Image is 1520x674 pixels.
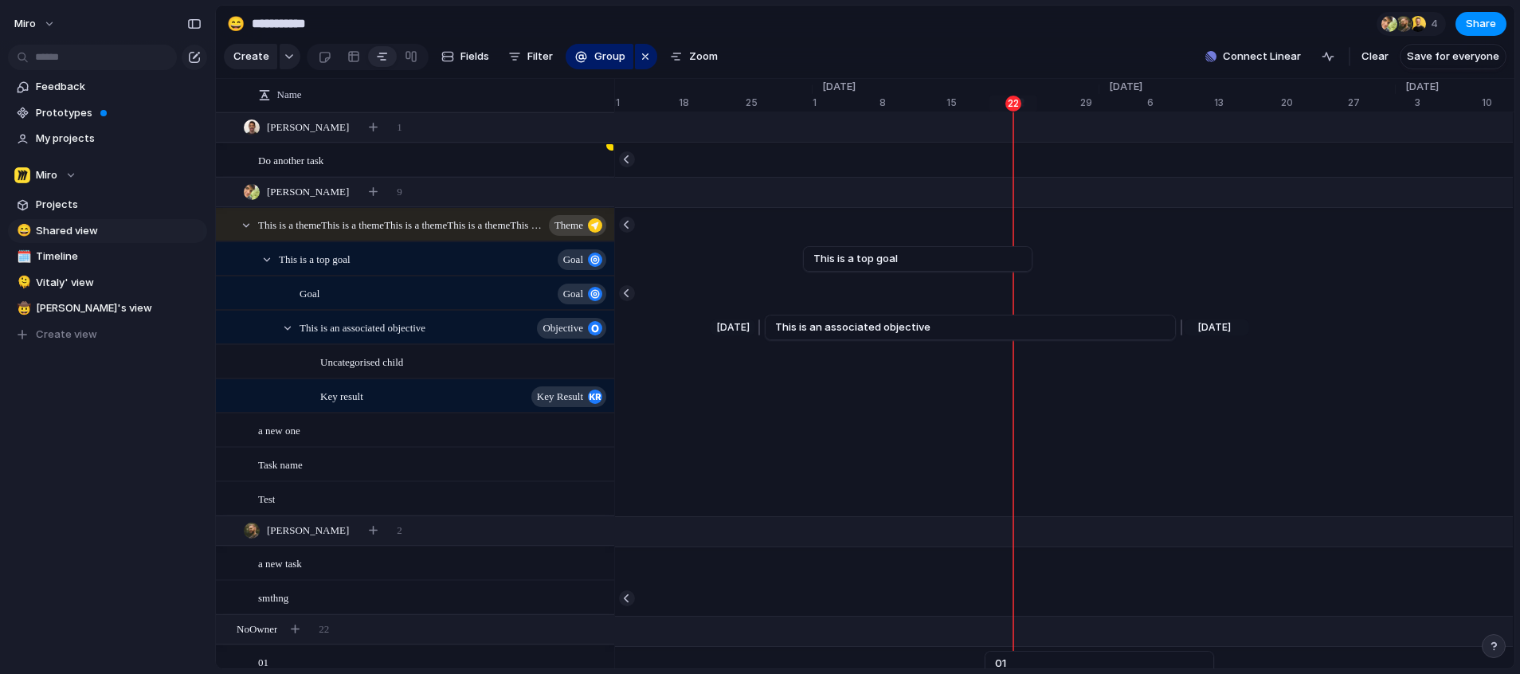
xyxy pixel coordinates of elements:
button: Save for everyone [1400,44,1506,69]
button: Filter [502,44,559,69]
button: Share [1455,12,1506,36]
span: 1 [397,120,402,135]
span: Save for everyone [1407,49,1499,65]
button: 🤠 [14,300,30,316]
button: theme [549,215,606,236]
a: This is an associated objective [775,315,1165,339]
button: Clear [1355,44,1395,69]
span: smthng [258,588,288,606]
button: 😄 [223,11,249,37]
button: Miro [8,163,207,187]
a: This is a top goal [813,247,1022,271]
div: 🗓️ [17,248,28,266]
span: My projects [36,131,202,147]
button: objective [537,318,606,339]
div: 29 [1080,96,1099,110]
button: miro [7,11,64,37]
div: 27 [1348,96,1396,110]
span: [PERSON_NAME]'s view [36,300,202,316]
span: 01 [995,656,1006,672]
a: 😄Shared view [8,219,207,243]
button: key result [531,386,606,407]
span: Miro [36,167,57,183]
span: [DATE] [1396,79,1448,95]
div: [DATE] [711,319,755,335]
div: 3 [1415,96,1482,110]
a: Feedback [8,75,207,99]
div: [DATE] [1184,319,1249,335]
div: 6 [1147,96,1214,110]
div: 11 [612,96,679,110]
a: Prototypes [8,101,207,125]
button: 🗓️ [14,249,30,265]
span: a new one [258,421,300,439]
button: goal [558,249,606,270]
span: Goal [300,284,319,302]
a: Projects [8,193,207,217]
span: [DATE] [1099,79,1152,95]
span: This is a top goal [813,251,898,267]
span: Fields [460,49,489,65]
span: [DATE] [813,79,865,95]
div: 25 [746,96,813,110]
button: goal [558,284,606,304]
span: Filter [527,49,553,65]
div: 22 [1005,96,1021,112]
span: 01 [258,652,268,671]
div: 1 [813,96,879,110]
span: 9 [397,184,402,200]
button: Zoom [664,44,724,69]
span: a new task [258,554,302,572]
span: This is an associated objective [300,318,425,336]
span: Create [233,49,269,65]
button: Create [224,44,277,69]
span: Feedback [36,79,202,95]
span: Shared view [36,223,202,239]
span: Prototypes [36,105,202,121]
span: Test [258,489,275,507]
span: Zoom [689,49,718,65]
span: Connect Linear [1223,49,1301,65]
button: Create view [8,323,207,347]
div: 🫠 [17,273,28,292]
span: key result [537,386,583,408]
span: This is a top goal [279,249,351,268]
span: objective [543,317,583,339]
span: goal [563,283,583,305]
span: Timeline [36,249,202,265]
span: Clear [1361,49,1389,65]
span: Do another task [258,151,323,169]
span: Group [594,49,625,65]
a: 🤠[PERSON_NAME]'s view [8,296,207,320]
div: 22 [1013,96,1080,110]
span: Create view [36,327,97,343]
div: 13 [1214,96,1281,110]
div: 😄 [17,221,28,240]
span: 22 [319,621,329,637]
a: 🫠Vitaly' view [8,271,207,295]
span: This is a themeThis is a themeThis is a themeThis is a themeThis is a themeThis is a themeThis is... [258,215,544,233]
button: Fields [435,44,496,69]
div: 🤠 [17,300,28,318]
a: My projects [8,127,207,151]
button: Group [566,44,633,69]
div: 20 [1281,96,1348,110]
span: 2 [397,523,402,539]
span: [PERSON_NAME] [267,184,349,200]
a: 🗓️Timeline [8,245,207,268]
span: [PERSON_NAME] [267,523,349,539]
span: Vitaly' view [36,275,202,291]
button: Connect Linear [1199,45,1307,69]
span: 4 [1431,16,1443,32]
span: Uncategorised child [320,352,403,370]
span: [PERSON_NAME] [267,120,349,135]
button: 🫠 [14,275,30,291]
span: Share [1466,16,1496,32]
span: miro [14,16,36,32]
span: No Owner [237,621,277,637]
span: Key result [320,386,363,405]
